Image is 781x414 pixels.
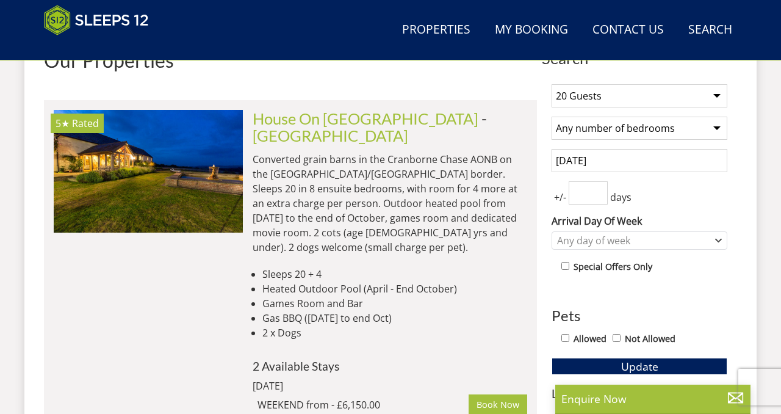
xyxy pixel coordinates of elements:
[262,311,527,325] li: Gas BBQ ([DATE] to end Oct)
[253,109,487,145] span: -
[262,267,527,281] li: Sleeps 20 + 4
[552,358,727,375] button: Update
[262,281,527,296] li: Heated Outdoor Pool (April - End October)
[552,149,727,172] input: Arrival Date
[625,332,675,346] label: Not Allowed
[574,332,606,346] label: Allowed
[397,16,475,44] a: Properties
[554,234,712,247] div: Any day of week
[552,214,727,228] label: Arrival Day Of Week
[257,398,469,412] div: WEEKEND from - £6,150.00
[253,126,408,145] a: [GEOGRAPHIC_DATA]
[608,190,634,205] span: days
[253,379,417,393] div: [DATE]
[253,152,527,255] p: Converted grain barns in the Cranborne Chase AONB on the [GEOGRAPHIC_DATA]/[GEOGRAPHIC_DATA] bord...
[253,109,478,128] a: House On [GEOGRAPHIC_DATA]
[490,16,573,44] a: My Booking
[552,308,727,324] h3: Pets
[44,5,149,35] img: Sleeps 12
[262,296,527,311] li: Games Room and Bar
[38,43,166,53] iframe: Customer reviews powered by Trustpilot
[54,110,243,232] a: 5★ Rated
[44,49,537,71] h1: Our Properties
[574,260,652,274] label: Special Offers Only
[552,190,569,205] span: +/-
[542,49,737,67] span: Search
[683,16,737,44] a: Search
[552,387,727,400] h3: Location
[561,391,744,407] p: Enquire Now
[621,359,658,374] span: Update
[54,110,243,232] img: 1.original.jpg
[262,325,527,340] li: 2 x Dogs
[588,16,669,44] a: Contact Us
[72,117,99,130] span: Rated
[253,360,527,372] h4: 2 Available Stays
[552,231,727,250] div: Combobox
[56,117,70,130] span: House On The Hill has a 5 star rating under the Quality in Tourism Scheme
